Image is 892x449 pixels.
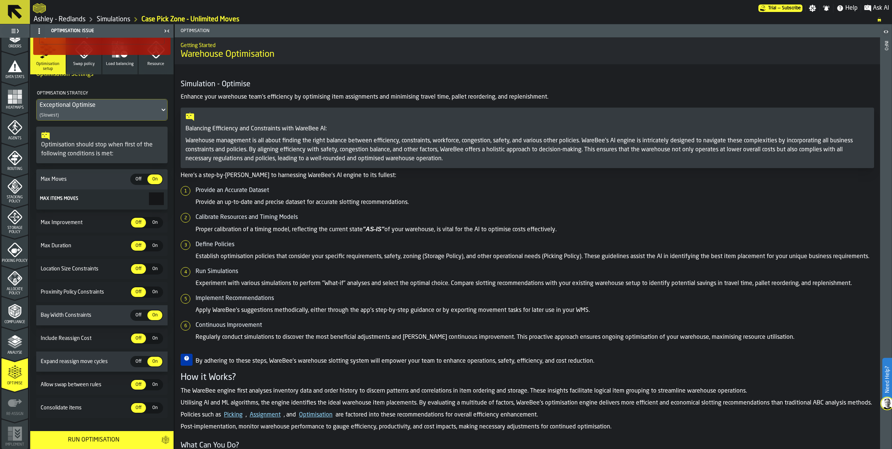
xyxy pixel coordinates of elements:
[33,15,889,24] nav: Breadcrumb
[130,217,147,228] label: button-switch-multi-Off
[147,310,163,321] label: button-switch-multi-On
[40,196,78,201] span: Max Items Moves
[147,263,163,275] label: button-switch-multi-On
[147,356,163,367] label: button-switch-multi-On
[196,240,874,249] h5: Define Policies
[845,4,858,13] span: Help
[758,4,802,12] a: link-to-/wh/i/5ada57a6-213f-41bf-87e1-f77a1f45be79/pricing/
[1,443,28,447] span: Implement
[131,174,146,184] div: thumb
[181,49,274,61] span: Warehouse Optimisation
[39,266,130,272] span: Location Size Constraints
[132,289,144,295] span: Off
[1,235,28,265] li: menu Picking Policy
[1,106,28,110] span: Heatmaps
[196,252,874,261] p: Establish optimisation policies that consider your specific requirements, safety, zoning (Storage...
[196,267,874,276] h5: Run Simulations
[130,310,147,321] label: button-switch-multi-Off
[149,381,161,388] span: On
[147,310,162,320] div: thumb
[147,287,163,298] label: button-switch-multi-On
[39,289,130,295] span: Proximity Policy Constraints
[106,62,134,66] span: Load balancing
[181,372,874,384] h3: How it Works?
[131,287,146,297] div: thumb
[196,279,874,288] p: Experiment with various simulations to perform "What-if" analyses and select the optimal choice. ...
[130,379,147,390] label: button-switch-multi-Off
[34,15,85,24] a: link-to-/wh/i/5ada57a6-213f-41bf-87e1-f77a1f45be79
[33,1,46,15] a: logo-header
[1,195,28,204] span: Stacking Policy
[820,4,833,12] label: button-toggle-Notifications
[39,243,130,249] span: Max Duration
[39,192,165,205] label: react-aria9040714311-:r4t:
[175,37,880,64] div: title-Warehouse Optimisation
[132,266,144,272] span: Off
[1,327,28,357] li: menu Analyse
[130,263,147,275] label: button-switch-multi-Off
[1,44,28,49] span: Orders
[131,264,146,274] div: thumb
[147,334,162,343] div: thumb
[881,26,891,39] label: button-toggle-Open
[181,399,874,408] p: Utilising AI and ML algorithms, the engine identifies the ideal warehouse item placements. By eva...
[782,6,801,11] span: Subscribe
[132,335,144,342] span: Off
[147,333,163,344] label: button-switch-multi-On
[73,62,95,66] span: Swap policy
[147,380,162,390] div: thumb
[33,62,63,71] span: Optimisation setup
[132,219,144,226] span: Off
[149,405,161,411] span: On
[1,136,28,140] span: Agents
[181,41,874,49] h2: Sub Title
[130,356,147,367] label: button-switch-multi-Off
[130,402,147,414] label: button-switch-multi-Off
[147,402,163,414] label: button-switch-multi-On
[1,358,28,388] li: menu Optimise
[157,431,174,449] button: button-
[147,174,162,184] div: thumb
[883,39,889,447] div: Info
[149,242,161,249] span: On
[131,310,146,320] div: thumb
[130,287,147,298] label: button-switch-multi-Off
[196,306,874,315] p: Apply WareBee's suggestions methodically, either through the app's step-by-step guidance or by ex...
[758,4,802,12] div: Menu Subscription
[250,412,281,418] a: Assignment
[181,422,874,431] p: Post-implementation, monitor warehouse performance to gauge efficiency, productivity, and cost im...
[39,335,130,341] span: Include Reassign Cost
[40,101,157,110] div: DropdownMenuValue-100
[1,75,28,79] span: Data Stats
[1,381,28,385] span: Optimise
[1,320,28,324] span: Compliance
[185,136,869,163] p: Warehouse management is all about finding the right balance between efficiency, constraints, work...
[147,403,162,413] div: thumb
[1,174,28,204] li: menu Stacking Policy
[1,82,28,112] li: menu Heatmaps
[131,357,146,366] div: thumb
[181,171,874,180] p: Here's a step-by-[PERSON_NAME] to harnessing WareBee's AI engine to its fullest:
[1,113,28,143] li: menu Agents
[147,217,163,228] label: button-switch-multi-On
[883,359,891,400] label: Need Help?
[132,176,144,183] span: Off
[861,4,892,13] label: button-toggle-Ask AI
[41,140,163,158] div: Optimisation should stop when first of the following conditions is met:
[39,359,130,365] span: Expand reassign move cycles
[1,388,28,418] li: menu Re-assign
[147,240,163,251] label: button-switch-multi-On
[147,264,162,274] div: thumb
[147,287,162,297] div: thumb
[1,52,28,81] li: menu Data Stats
[1,21,28,51] li: menu Orders
[30,431,157,449] button: button-Run Optimisation
[181,79,874,90] h4: Simulation - Optimise
[131,403,146,413] div: thumb
[1,205,28,235] li: menu Storage Policy
[39,382,130,388] span: Allow swap between rules
[1,167,28,171] span: Routing
[162,27,172,35] label: button-toggle-Close me
[131,334,146,343] div: thumb
[149,192,164,205] input: react-aria9040714311-:r4t: react-aria9040714311-:r4t:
